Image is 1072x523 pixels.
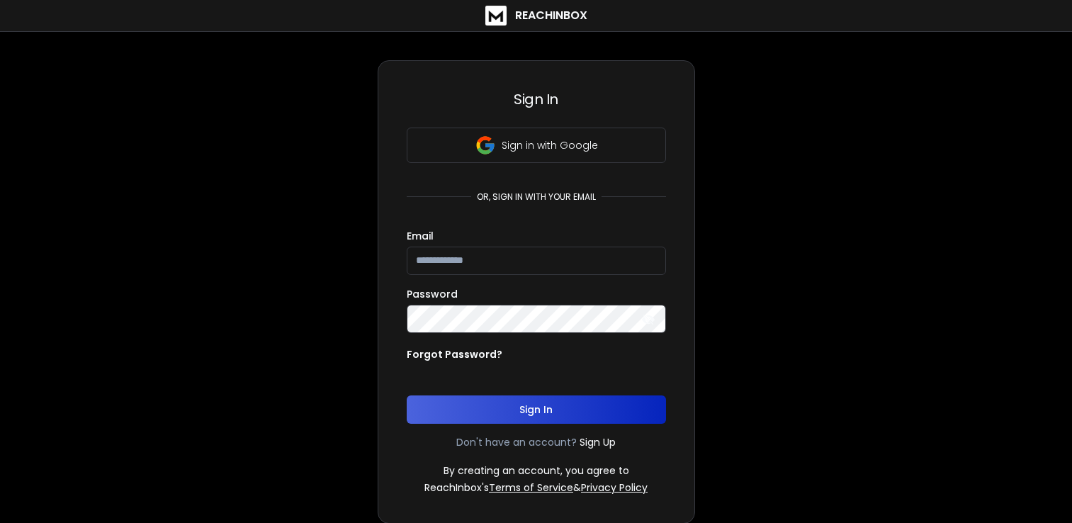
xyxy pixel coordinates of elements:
a: Sign Up [580,435,616,449]
p: Sign in with Google [502,138,598,152]
button: Sign in with Google [407,128,666,163]
p: By creating an account, you agree to [444,463,629,478]
a: Privacy Policy [581,480,648,495]
img: logo [485,6,507,26]
a: ReachInbox [485,6,587,26]
h3: Sign In [407,89,666,109]
label: Password [407,289,458,299]
p: or, sign in with your email [471,191,602,203]
h1: ReachInbox [515,7,587,24]
button: Sign In [407,395,666,424]
p: Don't have an account? [456,435,577,449]
p: Forgot Password? [407,347,502,361]
label: Email [407,231,434,241]
a: Terms of Service [489,480,573,495]
p: ReachInbox's & [424,480,648,495]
